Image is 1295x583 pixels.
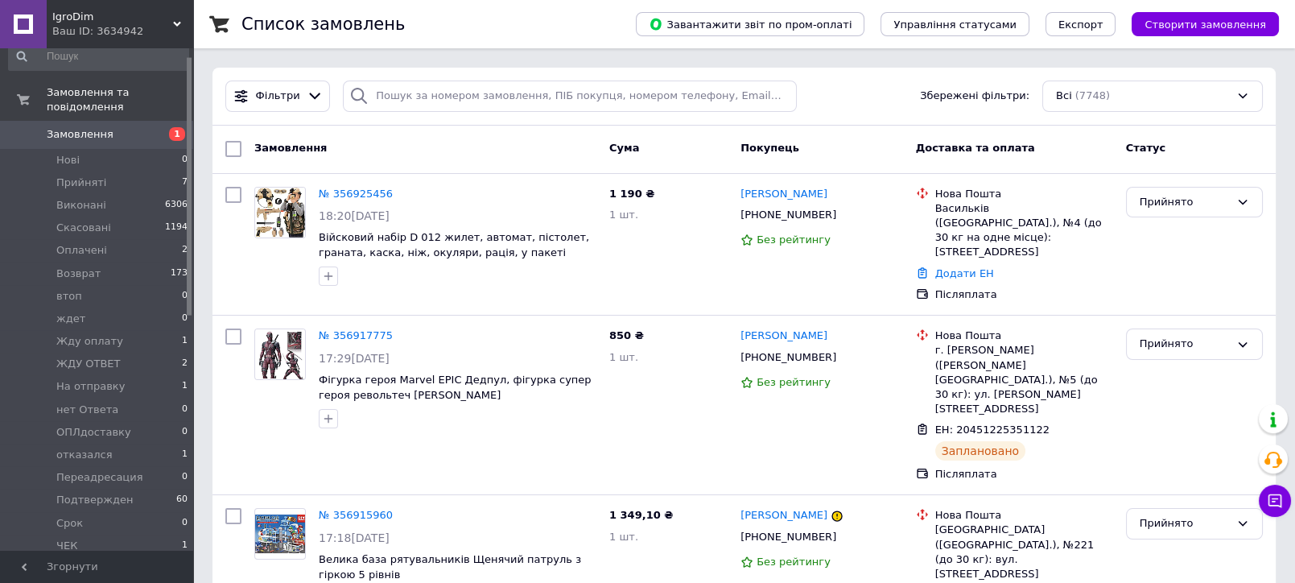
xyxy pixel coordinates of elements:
span: Прийняті [56,176,106,190]
span: 0 [182,425,188,440]
span: Cума [609,142,639,154]
span: Статус [1126,142,1166,154]
span: Срок [56,516,83,531]
span: 18:20[DATE] [319,209,390,222]
a: Фото товару [254,187,306,238]
span: Збережені фільтри: [920,89,1029,104]
button: Чат з покупцем [1259,485,1291,517]
span: ЧЕК [56,539,77,553]
span: Скасовані [56,221,111,235]
img: Фото товару [256,329,305,379]
a: Війсковий набір D 012 жилет, автомат, пістолет, граната, каска, ніж, окуляри, рація, у пакеті [319,231,589,258]
div: Васильків ([GEOGRAPHIC_DATA].), №4 (до 30 кг на одне місце): [STREET_ADDRESS] [935,201,1113,260]
button: Завантажити звіт по пром-оплаті [636,12,864,36]
div: Нова Пошта [935,187,1113,201]
span: Замовлення та повідомлення [47,85,193,114]
span: Управління статусами [893,19,1017,31]
span: нет Ответа [56,403,118,417]
div: Нова Пошта [935,508,1113,523]
span: Замовлення [254,142,327,154]
span: Нові [56,153,80,167]
button: Створити замовлення [1132,12,1279,36]
span: IgroDim [52,10,173,24]
a: Велика база рятувальників Щенячий патруль з гіркою 5 рівнів [319,553,581,581]
span: 60 [176,493,188,507]
a: № 356915960 [319,509,393,521]
span: Замовлення [47,127,113,142]
h1: Список замовлень [241,14,405,34]
span: 0 [182,403,188,417]
span: 1194 [165,221,188,235]
span: 850 ₴ [609,329,644,341]
a: [PERSON_NAME] [740,329,827,344]
span: Без рейтингу [757,234,831,246]
span: Створити замовлення [1144,19,1266,31]
button: Експорт [1045,12,1116,36]
div: Нова Пошта [935,329,1113,343]
span: 1 [169,127,185,141]
span: 17:29[DATE] [319,352,390,365]
div: Прийнято [1140,194,1230,211]
span: [PHONE_NUMBER] [740,531,836,543]
div: Післяплата [935,467,1113,482]
input: Пошук за номером замовлення, ПІБ покупця, номером телефону, Email, номером накладної [343,81,797,112]
span: Подтвержден [56,493,133,507]
div: Заплановано [935,441,1026,461]
span: ОПЛдоставку [56,425,131,440]
span: Виконані [56,198,106,213]
span: Оплачені [56,243,107,258]
input: Пошук [8,42,189,71]
span: 6306 [165,198,188,213]
span: 1 шт. [609,351,638,363]
span: ЖДУ ОТВЕТ [56,357,120,371]
span: 1 [182,379,188,394]
div: Прийнято [1140,515,1230,532]
span: 2 [182,357,188,371]
span: Фільтри [256,89,300,104]
a: Фото товару [254,508,306,560]
span: 0 [182,289,188,304]
span: отказался [56,448,113,462]
div: [GEOGRAPHIC_DATA] ([GEOGRAPHIC_DATA].), №221 (до 30 кг): вул. [STREET_ADDRESS] [935,523,1113,581]
div: г. [PERSON_NAME] ([PERSON_NAME][GEOGRAPHIC_DATA].), №5 (до 30 кг): ул. [PERSON_NAME][STREET_ADDRESS] [935,343,1113,416]
span: Всі [1056,89,1072,104]
span: Жду оплату [56,334,123,349]
button: Управління статусами [881,12,1029,36]
a: № 356917775 [319,329,393,341]
span: Без рейтингу [757,376,831,388]
span: Експорт [1058,19,1103,31]
span: Доставка та оплата [916,142,1035,154]
div: Прийнято [1140,336,1230,353]
span: Переадресация [56,470,142,485]
span: 0 [182,516,188,531]
a: Додати ЕН [935,267,994,279]
span: 0 [182,153,188,167]
a: № 356925456 [319,188,393,200]
span: 2 [182,243,188,258]
span: [PHONE_NUMBER] [740,209,836,221]
span: 1 [182,448,188,462]
span: 7 [182,176,188,190]
div: Ваш ID: 3634942 [52,24,193,39]
span: втоп [56,289,82,304]
span: 0 [182,312,188,326]
span: 1 349,10 ₴ [609,509,673,521]
a: Фігурка героя Marvel EPIC Дедпул, фігурка супер героя револьтеч [PERSON_NAME] [319,374,592,401]
span: 17:18[DATE] [319,531,390,544]
span: Возврат [56,267,101,281]
span: 1 [182,334,188,349]
a: [PERSON_NAME] [740,187,827,202]
span: 1 190 ₴ [609,188,654,200]
span: 1 шт. [609,531,638,543]
img: Фото товару [255,515,305,553]
a: Фото товару [254,329,306,380]
span: (7748) [1075,89,1110,101]
a: Створити замовлення [1116,18,1279,30]
a: [PERSON_NAME] [740,508,827,523]
span: Покупець [740,142,799,154]
span: На отправку [56,379,125,394]
span: 1 [182,539,188,553]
